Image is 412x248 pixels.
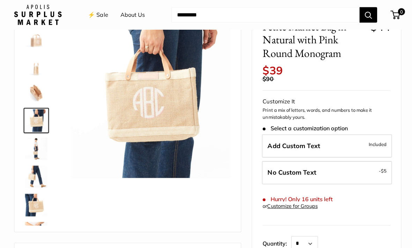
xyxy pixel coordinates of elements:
a: Petite Market Bag in Natural with Pink Round Monogram [23,219,49,244]
span: $90 [260,74,271,82]
img: Petite Market Bag in Natural with Pink Round Monogram [25,220,47,242]
button: Search [356,7,374,22]
img: Petite Market Bag in Natural with Pink Round Monogram [25,164,47,187]
span: Select a customization option [260,124,345,131]
a: description_Inner pocket good for daily drivers. Plus, water resistant inner lining good for anyt... [23,79,49,104]
a: ⚡️ Sale [87,9,107,20]
a: 0 [388,10,397,19]
span: $5 [378,167,383,172]
a: Petite Market Bag in Natural with Pink Round Monogram [23,107,49,132]
span: Hurry! Only 16 units left [260,194,330,201]
a: Petite Market Bag in Natural with Pink Round Monogram [23,23,49,48]
span: Included [366,139,383,147]
div: Customize It [260,95,387,106]
img: description_12.5" wide, 9.5" high, 5.5" deep; handles: 3.5" drop [25,52,47,75]
p: Print a mix of letters, words, and numbers to make it unmistakably yours. [260,106,387,119]
a: Petite Market Bag in Natural with Pink Round Monogram [23,163,49,188]
img: Petite Market Bag in Natural with Pink Round Monogram [25,192,47,214]
a: Petite Market Bag in Natural with Pink Round Monogram [23,135,49,160]
a: Customize for Groups [265,201,315,207]
img: Petite Market Bag in Natural with Pink Round Monogram [70,18,228,176]
a: About Us [119,9,144,20]
span: - [376,165,383,174]
span: Add Custom Text [265,140,317,148]
img: Petite Market Bag in Natural with Pink Round Monogram [25,24,47,47]
label: Leave Blank [260,160,389,183]
img: Petite Market Bag in Natural with Pink Round Monogram [25,108,47,131]
label: Add Custom Text [260,133,389,156]
a: description_12.5" wide, 9.5" high, 5.5" deep; handles: 3.5" drop [23,51,49,76]
a: Petite Market Bag in Natural with Pink Round Monogram [23,191,49,216]
img: Apolis: Surplus Market [14,5,61,25]
span: 0 [395,8,402,15]
span: Petite Market Bag in Natural with Pink Round Monogram [260,20,362,59]
img: Petite Market Bag in Natural with Pink Round Monogram [25,136,47,159]
img: description_Inner pocket good for daily drivers. Plus, water resistant inner lining good for anyt... [25,80,47,103]
span: $39 [260,63,280,76]
span: No Custom Text [265,167,314,175]
input: Search... [170,7,356,22]
div: or [260,200,315,209]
